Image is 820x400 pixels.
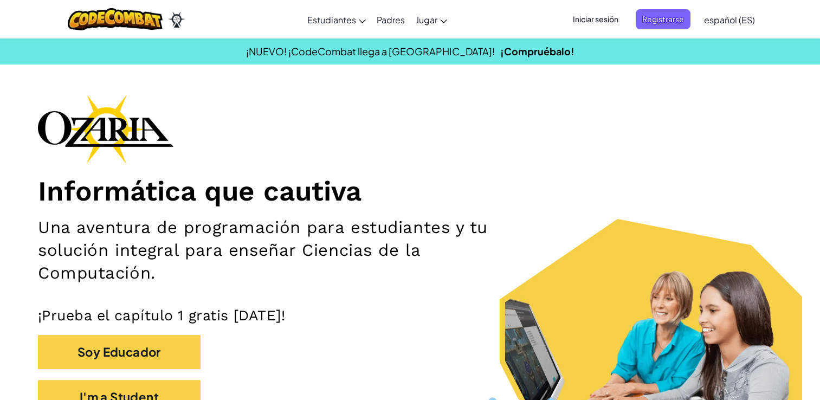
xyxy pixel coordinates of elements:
p: ¡Prueba el capítulo 1 gratis [DATE]! [38,306,782,324]
a: Estudiantes [302,5,371,34]
span: ¡NUEVO! ¡CodeCombat llega a [GEOGRAPHIC_DATA]! [246,45,495,57]
h2: Una aventura de programación para estudiantes y tu solución integral para enseñar Ciencias de la ... [38,216,537,285]
span: Jugar [416,14,437,25]
a: Padres [371,5,410,34]
button: Registrarse [636,9,690,29]
button: Soy Educador [38,335,201,369]
button: Iniciar sesión [566,9,625,29]
a: Jugar [410,5,453,34]
a: ¡Compruébalo! [500,45,574,57]
a: español (ES) [699,5,760,34]
img: CodeCombat logo [68,8,163,30]
span: Estudiantes [307,14,356,25]
h1: Informática que cautiva [38,175,782,208]
img: Ozaria branding logo [38,94,173,164]
img: Ozaria [168,11,185,28]
span: español (ES) [704,14,755,25]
